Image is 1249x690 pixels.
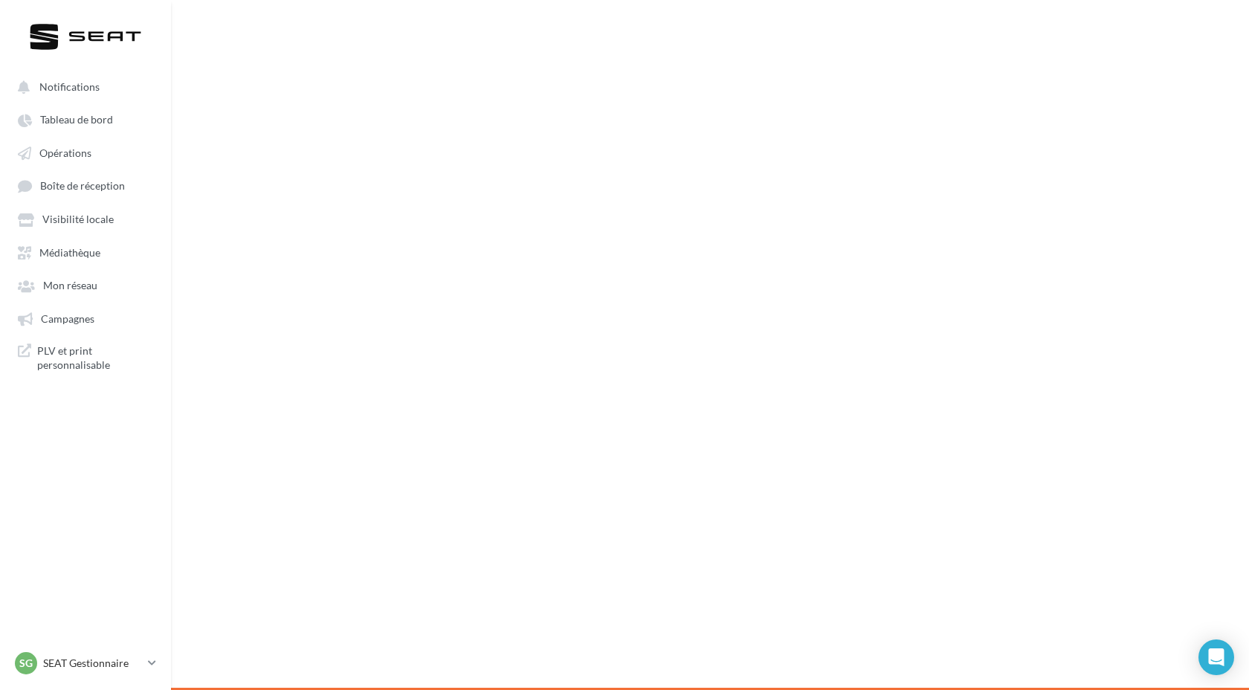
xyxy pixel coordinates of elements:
a: Boîte de réception [9,172,162,199]
span: SG [19,656,33,671]
a: Tableau de bord [9,106,162,132]
div: Open Intercom Messenger [1198,639,1234,675]
span: Campagnes [41,312,94,325]
a: Campagnes [9,305,162,332]
a: SG SEAT Gestionnaire [12,649,159,677]
a: PLV et print personnalisable [9,338,162,378]
a: Visibilité locale [9,205,162,232]
button: Notifications [9,73,156,100]
span: Visibilité locale [42,213,114,226]
span: Mon réseau [43,280,97,292]
span: Opérations [39,146,91,159]
span: PLV et print personnalisable [37,344,153,373]
span: Tableau de bord [40,114,113,126]
a: Mon réseau [9,271,162,298]
span: Médiathèque [39,246,100,259]
a: Opérations [9,139,162,166]
p: SEAT Gestionnaire [43,656,142,671]
span: Boîte de réception [40,180,125,193]
span: Notifications [39,80,100,93]
a: Médiathèque [9,239,162,265]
